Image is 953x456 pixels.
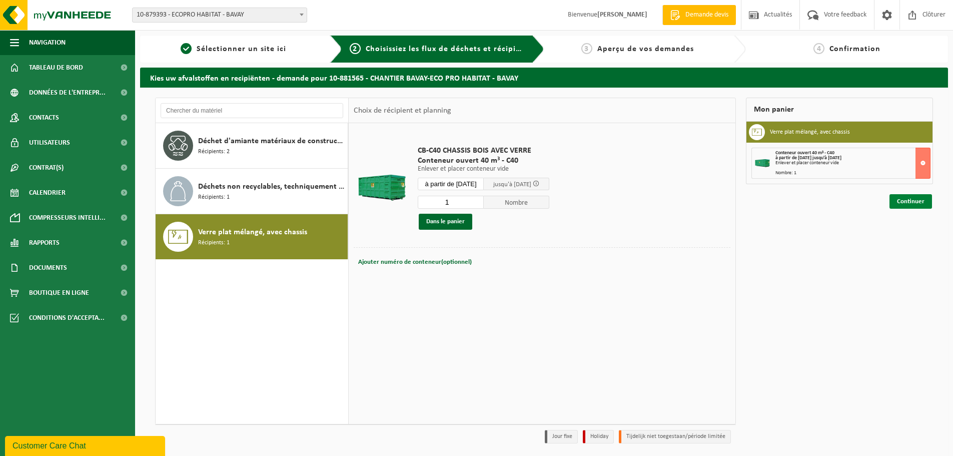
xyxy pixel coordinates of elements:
span: Documents [29,255,67,280]
span: Confirmation [829,45,880,53]
span: Déchet d'amiante matériaux de construction inertes (non friable) [198,135,345,147]
span: Conteneur ouvert 40 m³ - C40 [775,150,834,156]
span: 2 [350,43,361,54]
div: Enlever et placer conteneur vide [775,161,930,166]
span: 10-879393 - ECOPRO HABITAT - BAVAY [133,8,307,22]
span: Rapports [29,230,60,255]
strong: à partir de [DATE] jusqu'à [DATE] [775,155,841,161]
li: Tijdelijk niet toegestaan/période limitée [619,430,731,443]
span: Calendrier [29,180,66,205]
input: Chercher du matériel [161,103,343,118]
span: Tableau de bord [29,55,83,80]
span: Boutique en ligne [29,280,89,305]
span: Choisissiez les flux de déchets et récipients [366,45,532,53]
span: Récipients: 1 [198,193,230,202]
div: Mon panier [746,98,933,122]
h2: Kies uw afvalstoffen en recipiënten - demande pour 10-881565 - CHANTIER BAVAY-ECO PRO HABITAT - B... [140,68,948,87]
span: Ajouter numéro de conteneur(optionnel) [358,259,472,265]
button: Verre plat mélangé, avec chassis Récipients: 1 [156,214,348,259]
li: Holiday [583,430,614,443]
span: Nombre [484,196,550,209]
span: Compresseurs intelli... [29,205,106,230]
span: 10-879393 - ECOPRO HABITAT - BAVAY [132,8,307,23]
span: Conteneur ouvert 40 m³ - C40 [418,156,549,166]
button: Déchet d'amiante matériaux de construction inertes (non friable) Récipients: 2 [156,123,348,169]
p: Enlever et placer conteneur vide [418,166,549,173]
span: Verre plat mélangé, avec chassis [198,226,307,238]
span: CB-C40 CHASSIS BOIS AVEC VERRE [418,146,549,156]
span: Récipients: 1 [198,238,230,248]
span: Navigation [29,30,66,55]
span: Contacts [29,105,59,130]
span: Aperçu de vos demandes [597,45,694,53]
a: Continuer [889,194,932,209]
a: 1Sélectionner un site ici [145,43,322,55]
a: Demande devis [662,5,736,25]
button: Ajouter numéro de conteneur(optionnel) [357,255,473,269]
span: Données de l'entrepr... [29,80,106,105]
span: Récipients: 2 [198,147,230,157]
span: 1 [181,43,192,54]
span: Utilisateurs [29,130,70,155]
input: Sélectionnez date [418,178,484,190]
span: Déchets non recyclables, techniquement non combustibles (combustibles) [198,181,345,193]
span: Conditions d'accepta... [29,305,105,330]
span: jusqu'à [DATE] [493,181,531,188]
span: Sélectionner un site ici [197,45,286,53]
h3: Verre plat mélangé, avec chassis [770,124,850,140]
strong: [PERSON_NAME] [597,11,647,19]
div: Nombre: 1 [775,171,930,176]
iframe: chat widget [5,434,167,456]
span: Contrat(s) [29,155,64,180]
span: 4 [813,43,824,54]
span: 3 [581,43,592,54]
li: Jour fixe [545,430,578,443]
button: Déchets non recyclables, techniquement non combustibles (combustibles) Récipients: 1 [156,169,348,214]
button: Dans le panier [419,214,472,230]
span: Demande devis [683,10,731,20]
div: Choix de récipient et planning [349,98,456,123]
